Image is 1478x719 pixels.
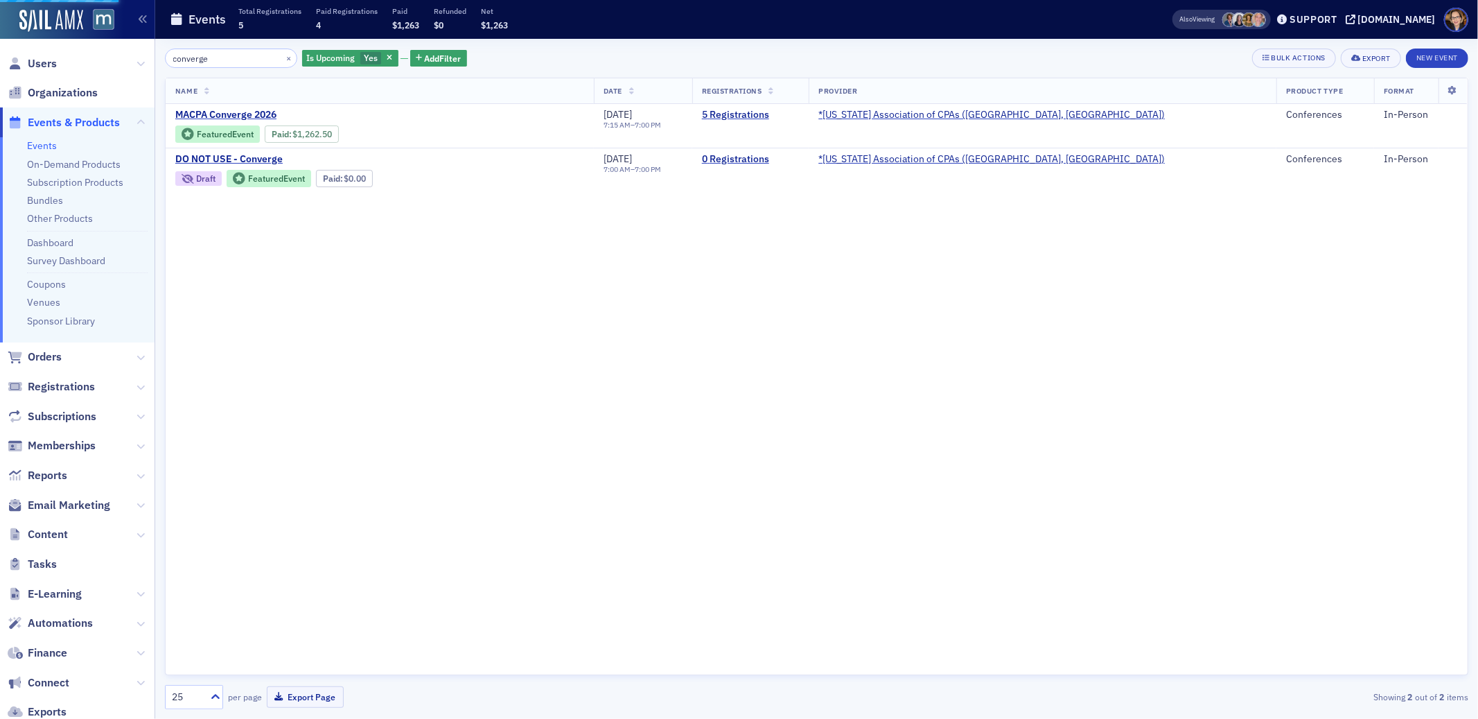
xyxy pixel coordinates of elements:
[28,468,67,483] span: Reports
[8,379,95,395] a: Registrations
[1232,12,1247,27] span: Kelly Brown
[604,86,622,96] span: Date
[302,50,398,67] div: Yes
[1272,54,1326,62] div: Bulk Actions
[8,409,96,424] a: Subscriptions
[1251,12,1266,27] span: Dee Sullivan
[28,498,110,513] span: Email Marketing
[1180,15,1215,24] span: Viewing
[818,153,1165,166] a: *[US_STATE] Association of CPAs ([GEOGRAPHIC_DATA], [GEOGRAPHIC_DATA])
[604,165,661,174] div: –
[604,121,661,130] div: –
[702,109,800,121] a: 5 Registrations
[818,109,1165,121] a: *[US_STATE] Association of CPAs ([GEOGRAPHIC_DATA], [GEOGRAPHIC_DATA])
[8,498,110,513] a: Email Marketing
[1444,8,1468,32] span: Profile
[316,6,378,16] p: Paid Registrations
[702,153,800,166] a: 0 Registrations
[307,52,355,63] span: Is Upcoming
[635,120,661,130] time: 7:00 PM
[27,212,93,225] a: Other Products
[392,19,419,31] span: $1,263
[1286,153,1364,166] div: Conferences
[28,675,69,691] span: Connect
[265,125,339,142] div: Paid: 11 - $126250
[1222,12,1237,27] span: Chris Dougherty
[8,646,67,661] a: Finance
[316,19,321,31] span: 4
[27,139,57,152] a: Events
[702,86,762,96] span: Registrations
[8,557,57,572] a: Tasks
[1405,691,1415,703] strong: 2
[196,175,215,182] div: Draft
[28,349,62,365] span: Orders
[1252,49,1336,68] button: Bulk Actions
[8,675,69,691] a: Connect
[83,9,114,33] a: View Homepage
[28,587,82,602] span: E-Learning
[228,691,262,703] label: per page
[392,6,419,16] p: Paid
[19,10,83,32] img: SailAMX
[175,86,197,96] span: Name
[1286,86,1343,96] span: Product Type
[434,19,443,31] span: $0
[604,108,632,121] span: [DATE]
[1341,49,1401,68] button: Export
[93,9,114,31] img: SailAMX
[8,587,82,602] a: E-Learning
[28,438,96,453] span: Memberships
[1346,15,1441,24] button: [DOMAIN_NAME]
[175,109,457,121] a: MACPA Converge 2026
[27,296,60,309] a: Venues
[635,164,661,174] time: 7:00 PM
[248,175,305,182] div: Featured Event
[425,52,461,64] span: Add Filter
[175,153,408,166] span: DO NOT USE - Converge
[28,85,98,101] span: Organizations
[818,109,1165,121] span: *Maryland Association of CPAs (Timonium, MD)
[8,85,98,101] a: Organizations
[1044,691,1468,703] div: Showing out of items
[818,153,1165,166] span: *Maryland Association of CPAs (Timonium, MD)
[28,646,67,661] span: Finance
[283,51,295,64] button: ×
[238,6,301,16] p: Total Registrations
[28,557,57,572] span: Tasks
[175,171,222,186] div: Draft
[175,153,491,166] a: DO NOT USE - Converge
[27,278,66,291] a: Coupons
[267,686,344,708] button: Export Page
[8,115,120,130] a: Events & Products
[27,176,123,189] a: Subscription Products
[28,56,57,71] span: Users
[604,120,631,130] time: 7:15 AM
[197,130,254,138] div: Featured Event
[28,409,96,424] span: Subscriptions
[481,6,508,16] p: Net
[1406,49,1468,68] button: New Event
[1358,13,1436,26] div: [DOMAIN_NAME]
[364,52,378,63] span: Yes
[344,173,366,184] span: $0.00
[188,11,226,28] h1: Events
[323,173,344,184] span: :
[8,616,93,631] a: Automations
[28,616,93,631] span: Automations
[1286,109,1364,121] div: Conferences
[238,19,243,31] span: 5
[1384,153,1458,166] div: In-Person
[481,19,508,31] span: $1,263
[604,153,632,165] span: [DATE]
[172,690,202,704] div: 25
[227,170,311,187] div: Featured Event
[292,129,332,139] span: $1,262.50
[175,109,408,121] span: MACPA Converge 2026
[1180,15,1193,24] div: Also
[818,86,857,96] span: Provider
[28,115,120,130] span: Events & Products
[27,194,63,207] a: Bundles
[8,56,57,71] a: Users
